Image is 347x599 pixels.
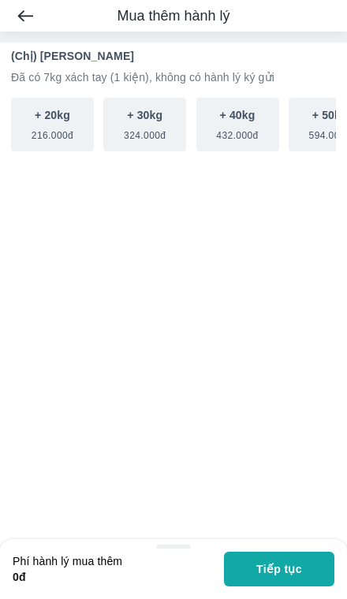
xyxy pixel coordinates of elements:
[118,6,230,25] span: Mua thêm hành lý
[35,107,70,123] p: + 20kg
[124,123,166,142] span: 324.000đ
[196,98,279,152] button: + 40kg432.000đ
[11,69,336,85] p: Đã có 7kg xách tay (1 kiện), không có hành lý ký gửi
[216,123,258,142] span: 432.000đ
[11,98,336,152] div: scrollable baggage options
[13,553,122,569] p: Phí hành lý mua thêm
[224,552,334,586] button: Tiếp tục
[13,569,122,585] p: 0đ
[11,48,336,64] p: (Chị) [PERSON_NAME]
[256,561,302,577] span: Tiếp tục
[17,10,32,21] img: arrow-left
[103,98,186,152] button: + 30kg324.000đ
[127,107,162,123] p: + 30kg
[220,107,256,123] p: + 40kg
[32,123,73,142] span: 216.000đ
[11,98,94,152] button: + 20kg216.000đ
